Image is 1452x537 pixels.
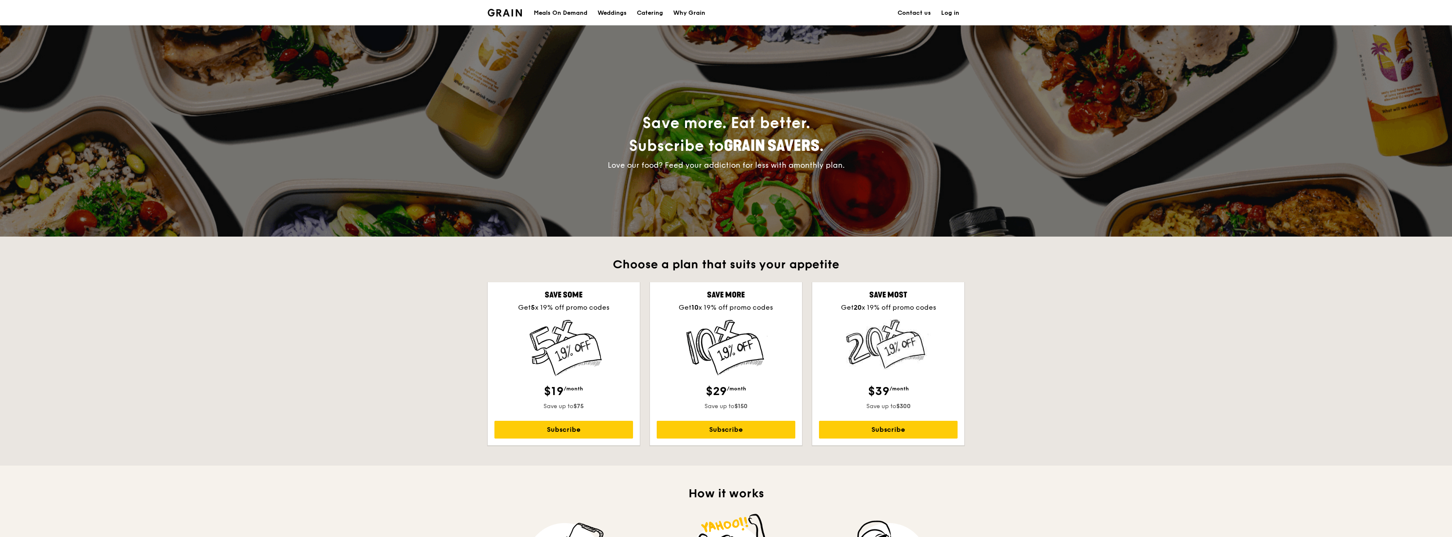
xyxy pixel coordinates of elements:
a: Subscribe [819,421,958,439]
a: Catering [632,0,668,26]
span: /month [727,386,746,392]
span: Save more. Eat better. [629,114,824,155]
div: Catering [637,0,663,26]
strong: 10 [691,303,699,311]
img: Save 5 times [522,319,605,377]
span: /month [564,386,583,392]
span: $29 [706,384,727,398]
div: Get x 19% off promo codes [657,303,795,313]
span: /month [890,386,909,392]
div: Save up to [657,402,795,411]
a: Subscribe [657,421,795,439]
div: Save more [657,289,795,301]
span: How it works [688,486,764,501]
a: Subscribe [494,421,633,439]
span: $39 [868,384,890,398]
a: Weddings [592,0,632,26]
img: Save 20 Times [846,319,931,370]
span: monthly plan. [794,161,845,170]
strong: $75 [573,403,584,410]
div: Why Grain [673,0,705,26]
span: Subscribe to . [629,137,824,155]
strong: $150 [734,403,748,410]
div: Save up to [819,402,958,411]
a: Contact us [892,0,936,26]
span: Grain Savers [724,137,819,155]
div: Get x 19% off promo codes [494,303,633,313]
img: Grain [488,9,522,16]
div: Save up to [494,402,633,411]
strong: 20 [854,303,862,311]
div: Save most [819,289,958,301]
span: Love our food? Feed your addiction for less with a [608,161,845,170]
div: Meals On Demand [534,0,587,26]
a: Why Grain [668,0,710,26]
a: Log in [936,0,964,26]
strong: $300 [896,403,911,410]
div: Get x 19% off promo codes [819,303,958,313]
div: Save some [494,289,633,301]
span: $19 [544,384,564,398]
strong: 5 [531,303,535,311]
img: Save 10 Times [684,319,767,376]
div: Weddings [598,0,627,26]
span: Choose a plan that suits your appetite [613,257,839,272]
